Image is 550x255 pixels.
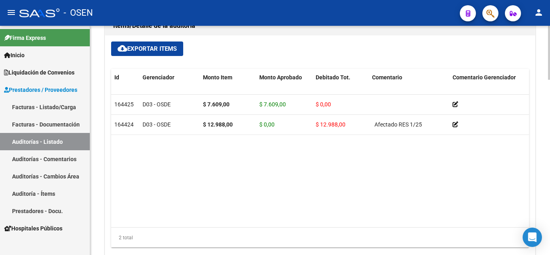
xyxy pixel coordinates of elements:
span: Debitado Tot. [316,74,350,81]
strong: $ 12.988,00 [203,121,233,128]
div: 2 total [111,228,529,248]
mat-icon: person [534,8,544,17]
span: Hospitales Públicos [4,224,62,233]
datatable-header-cell: Monto Item [200,69,256,104]
datatable-header-cell: Comentario Gerenciador [449,69,530,104]
span: 164424 [114,121,134,128]
datatable-header-cell: Monto Aprobado [256,69,312,104]
span: $ 0,00 [259,121,275,128]
span: Exportar Items [118,45,177,52]
span: Inicio [4,51,25,60]
datatable-header-cell: Id [111,69,139,104]
span: Liquidación de Convenios [4,68,74,77]
span: Afectado RES 1/25 [374,121,422,128]
span: Id [114,74,119,81]
span: Gerenciador [143,74,174,81]
span: $ 0,00 [316,101,331,108]
span: Comentario [372,74,402,81]
span: D03 - OSDE [143,101,171,108]
span: $ 7.609,00 [259,101,286,108]
span: - OSEN [64,4,93,22]
span: Monto Item [203,74,232,81]
span: $ 12.988,00 [316,121,345,128]
span: Comentario Gerenciador [453,74,516,81]
datatable-header-cell: Debitado Tot. [312,69,369,104]
span: Monto Aprobado [259,74,302,81]
datatable-header-cell: Gerenciador [139,69,200,104]
span: Prestadores / Proveedores [4,85,77,94]
strong: $ 7.609,00 [203,101,230,108]
div: Open Intercom Messenger [523,228,542,247]
span: Firma Express [4,33,46,42]
datatable-header-cell: Comentario [369,69,449,104]
span: 164425 [114,101,134,108]
mat-icon: cloud_download [118,44,127,53]
button: Exportar Items [111,41,183,56]
span: D03 - OSDE [143,121,171,128]
mat-icon: menu [6,8,16,17]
